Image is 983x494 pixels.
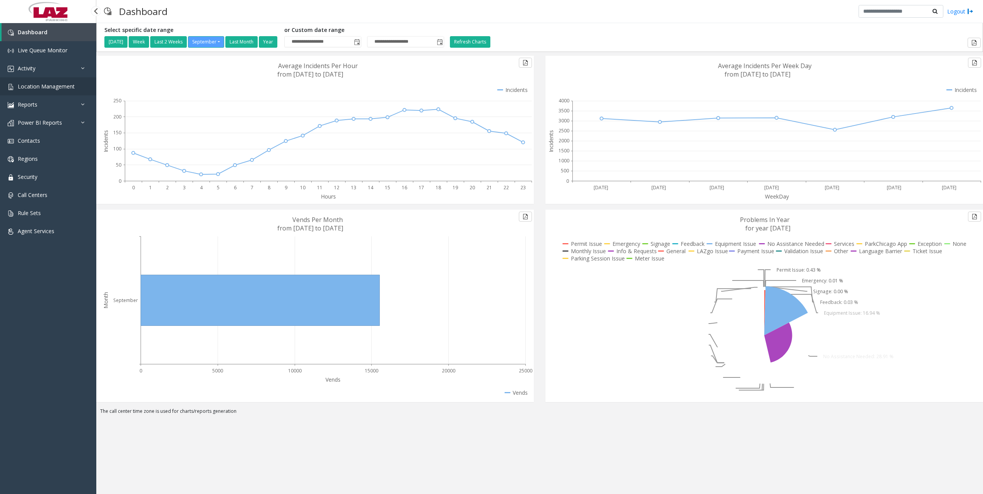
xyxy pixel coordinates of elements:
span: Activity [18,65,35,72]
text: 15 [385,184,390,191]
img: 'icon' [8,174,14,180]
text: Vends [325,376,341,383]
text: 17 [419,184,424,191]
span: Security [18,173,37,180]
img: 'icon' [8,48,14,54]
text: for year [DATE] [745,224,790,232]
text: Signage: 0.00 % [813,288,848,295]
span: Dashboard [18,28,47,36]
img: 'icon' [8,229,14,235]
h5: Select specific date range [104,27,278,33]
text: 2 [166,184,169,191]
text: 5 [217,184,220,191]
text: 23 [520,184,526,191]
span: Toggle popup [352,37,361,47]
text: 15000 [365,367,378,374]
button: [DATE] [104,36,127,48]
text: 1500 [559,147,569,154]
img: 'icon' [8,156,14,162]
text: 7 [251,184,253,191]
text: 150 [113,129,121,136]
text: September [113,297,138,304]
span: Agent Services [18,227,54,235]
img: 'icon' [8,210,14,217]
span: Power BI Reports [18,119,62,126]
text: Month [102,292,109,309]
text: Hours [321,193,336,200]
button: Export to pdf [519,58,532,68]
text: [DATE] [764,184,779,191]
span: Toggle popup [435,37,444,47]
text: 19 [453,184,458,191]
h3: Dashboard [115,2,171,21]
span: Call Centers [18,191,47,199]
text: Incidents [102,130,109,152]
text: [DATE] [825,184,839,191]
text: 20000 [442,367,455,374]
text: [DATE] [942,184,956,191]
text: from [DATE] to [DATE] [277,70,343,78]
text: 10000 [288,367,302,374]
button: Export to pdf [968,212,981,222]
span: Rule Sets [18,209,41,217]
text: 200 [113,113,121,120]
text: Equipment Issue: 16.94 % [824,310,880,316]
h5: or Custom date range [284,27,444,33]
text: 4000 [559,97,569,104]
button: Export to pdf [968,58,981,68]
text: Average Incidents Per Week Day [718,62,812,70]
img: 'icon' [8,66,14,72]
button: September [188,36,224,48]
a: Dashboard [2,23,96,41]
text: 0 [132,184,135,191]
span: Reports [18,101,37,108]
text: No Assistance Needed: 28.91 % [823,353,894,360]
text: 100 [113,145,121,152]
text: 21 [486,184,492,191]
span: Location Management [18,83,75,90]
img: pageIcon [104,2,111,21]
text: Vends Per Month [292,215,343,224]
div: The call center time zone is used for charts/reports generation [96,408,983,419]
text: from [DATE] to [DATE] [725,70,790,78]
button: Last 2 Weeks [150,36,187,48]
img: logout [967,7,973,15]
img: 'icon' [8,138,14,144]
img: 'icon' [8,30,14,36]
text: 12 [334,184,339,191]
text: Incidents [547,130,555,152]
text: 20 [470,184,475,191]
text: 10 [300,184,305,191]
text: Problems In Year [740,215,790,224]
text: 0 [119,178,121,184]
img: 'icon' [8,102,14,108]
span: Contacts [18,137,40,144]
text: 4 [200,184,203,191]
text: Average Incidents Per Hour [278,62,358,70]
text: 6 [234,184,237,191]
text: 2000 [559,137,569,144]
text: 250 [113,97,121,104]
text: [DATE] [594,184,608,191]
text: [DATE] [651,184,666,191]
text: 5000 [212,367,223,374]
text: Feedback: 0.03 % [820,299,858,305]
text: 1 [149,184,152,191]
text: Permit Issue: 0.43 % [777,267,821,273]
text: 13 [351,184,356,191]
text: 2500 [559,127,569,134]
button: Year [259,36,277,48]
text: 50 [116,162,121,168]
span: Live Queue Monitor [18,47,67,54]
text: 500 [561,167,569,174]
img: 'icon' [8,120,14,126]
text: [DATE] [710,184,724,191]
button: Refresh Charts [450,36,490,48]
text: 16 [402,184,407,191]
text: 25000 [519,367,532,374]
text: Emergency: 0.01 % [802,277,843,284]
button: Last Month [225,36,258,48]
button: Export to pdf [968,38,981,48]
text: 9 [285,184,287,191]
text: 0 [139,367,142,374]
